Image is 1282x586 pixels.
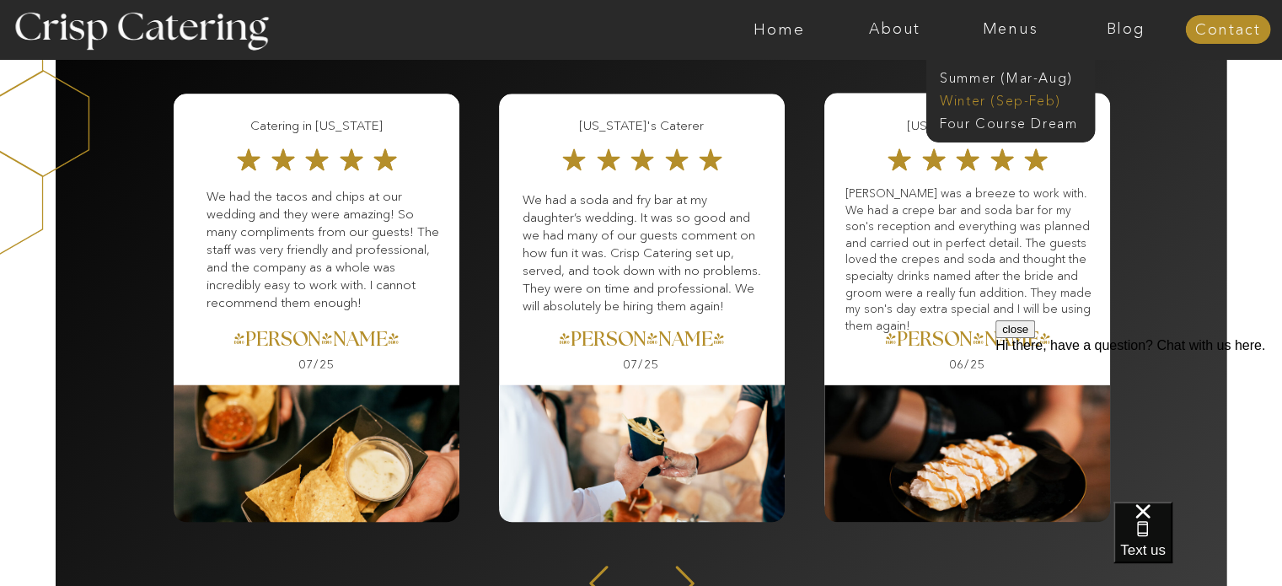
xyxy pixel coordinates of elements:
[593,358,689,374] h3: 07/25
[721,21,837,38] a: Home
[148,330,485,354] a: [PERSON_NAME]
[524,116,759,136] h3: [US_STATE]'s Caterer
[940,114,1091,130] a: Four Course Dream
[995,320,1282,523] iframe: podium webchat widget prompt
[269,358,365,374] h3: 07/25
[1185,22,1270,39] a: Contact
[199,116,434,136] h3: Catering in [US_STATE]
[207,187,442,322] p: We had the tacos and chips at our wedding and they were amazing! So many compliments from our gue...
[473,330,811,354] a: [PERSON_NAME]
[845,185,1092,320] p: [PERSON_NAME] was a breeze to work with. We had a crepe bar and soda bar for my son's reception a...
[837,21,952,38] a: About
[952,21,1068,38] a: Menus
[920,358,1016,374] h3: 06/25
[1113,502,1282,586] iframe: podium webchat widget bubble
[1068,21,1183,38] a: Blog
[523,191,768,341] p: We had a soda and fry bar at my daughter’s wedding. It was so good and we had many of our guests ...
[940,68,1091,84] a: Summer (Mar-Aug)
[940,91,1078,107] a: Winter (Sep-Feb)
[850,116,1085,136] h3: [US_STATE] Catering
[799,330,1137,354] a: [PERSON_NAME]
